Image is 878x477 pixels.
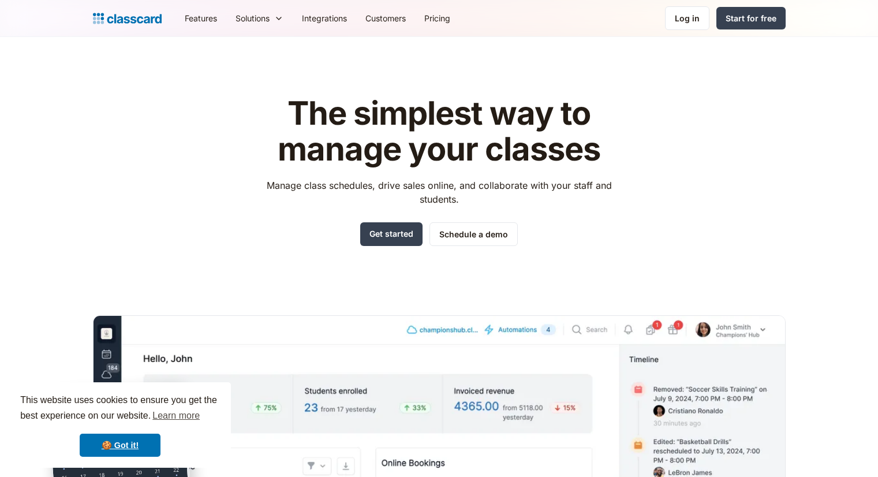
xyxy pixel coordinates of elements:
a: home [93,10,162,27]
div: Solutions [226,5,293,31]
p: Manage class schedules, drive sales online, and collaborate with your staff and students. [256,178,622,206]
div: cookieconsent [9,382,231,468]
h1: The simplest way to manage your classes [256,96,622,167]
a: Get started [360,222,423,246]
a: Schedule a demo [429,222,518,246]
a: learn more about cookies [151,407,201,424]
a: Log in [665,6,709,30]
div: Start for free [726,12,776,24]
a: dismiss cookie message [80,434,160,457]
span: This website uses cookies to ensure you get the best experience on our website. [20,393,220,424]
a: Features [175,5,226,31]
div: Log in [675,12,700,24]
a: Start for free [716,7,786,29]
a: Pricing [415,5,459,31]
a: Customers [356,5,415,31]
div: Solutions [236,12,270,24]
a: Integrations [293,5,356,31]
